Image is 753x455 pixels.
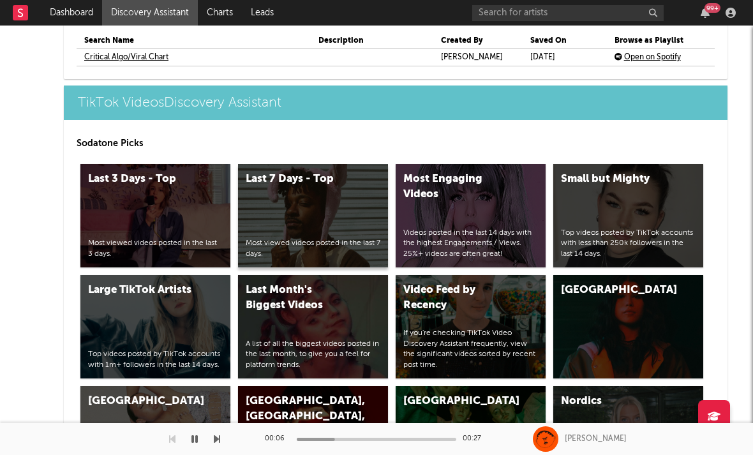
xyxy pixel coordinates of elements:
[403,328,538,371] div: If you're checking TikTok Video Discovery Assistant frequently, view the significant videos sorte...
[561,394,669,409] div: Nordics
[80,275,230,378] a: Large TikTok ArtistsTop videos posted by TikTok accounts with 1m+ followers in the last 14 days.
[88,283,196,298] div: Large TikTok Artists
[463,431,488,447] div: 00:27
[523,49,607,66] td: [DATE]
[561,228,696,260] div: Top videos posted by TikTok accounts with less than 250k followers in the last 14 days.
[84,50,168,65] a: Critical Algo/Viral Chart
[561,283,669,298] div: [GEOGRAPHIC_DATA]
[88,172,196,187] div: Last 3 Days - Top
[553,164,703,267] a: Small but MightyTop videos posted by TikTok accounts with less than 250k followers in the last 14...
[403,228,538,260] div: Videos posted in the last 14 days with the highest Engagements / Views. 25%+ videos are often great!
[88,394,196,409] div: [GEOGRAPHIC_DATA]
[77,33,311,49] th: Search Name
[403,394,511,409] div: [GEOGRAPHIC_DATA]
[238,164,388,267] a: Last 7 Days - TopMost viewed videos posted in the last 7 days.
[311,33,433,49] th: Description
[246,339,380,371] div: A list of all the biggest videos posted in the last month, to give you a feel for platform trends.
[246,283,354,313] div: Last Month's Biggest Videos
[433,33,523,49] th: Created By
[396,275,546,378] a: Video Feed by RecencyIf you're checking TikTok Video Discovery Assistant frequently, view the sig...
[615,50,704,65] div: Open on Spotify
[472,5,664,21] input: Search for artists
[523,33,607,49] th: Saved On
[64,86,727,120] a: TikTok VideosDiscovery Assistant
[403,283,511,313] div: Video Feed by Recency
[88,349,223,371] div: Top videos posted by TikTok accounts with 1m+ followers in the last 14 days.
[433,49,523,66] td: [PERSON_NAME]
[246,238,380,260] div: Most viewed videos posted in the last 7 days.
[701,8,710,18] button: 99+
[238,275,388,378] a: Last Month's Biggest VideosA list of all the biggest videos posted in the last month, to give you...
[88,238,223,260] div: Most viewed videos posted in the last 3 days.
[403,172,511,202] div: Most Engaging Videos
[565,433,627,445] div: [PERSON_NAME]
[77,136,715,151] p: Sodatone Picks
[561,172,669,187] div: Small but Mighty
[80,164,230,267] a: Last 3 Days - TopMost viewed videos posted in the last 3 days.
[553,275,703,378] a: [GEOGRAPHIC_DATA]
[246,394,354,440] div: [GEOGRAPHIC_DATA], [GEOGRAPHIC_DATA], [GEOGRAPHIC_DATA]
[607,33,705,49] th: Browse as Playlist
[624,54,681,61] span: Open on Spotify
[396,164,546,267] a: Most Engaging VideosVideos posted in the last 14 days with the highest Engagements / Views. 25%+ ...
[265,431,290,447] div: 00:06
[246,172,354,187] div: Last 7 Days - Top
[705,3,720,13] div: 99 +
